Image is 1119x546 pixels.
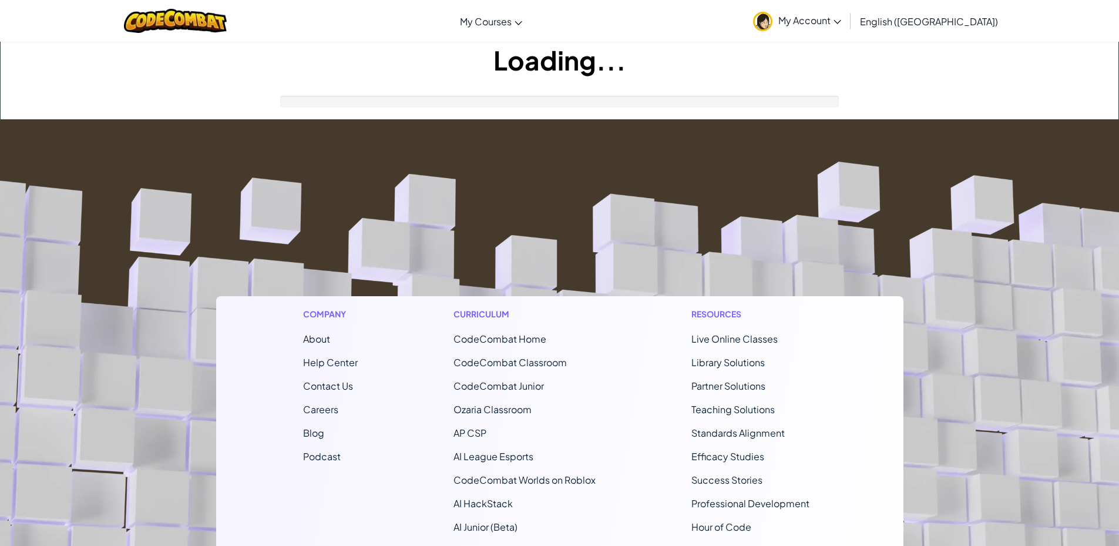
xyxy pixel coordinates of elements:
a: Help Center [303,356,358,369]
h1: Loading... [1,42,1118,78]
span: English ([GEOGRAPHIC_DATA]) [860,15,998,28]
span: CodeCombat Home [453,333,546,345]
a: AI HackStack [453,497,513,510]
a: Efficacy Studies [691,450,764,463]
a: Partner Solutions [691,380,765,392]
a: English ([GEOGRAPHIC_DATA]) [854,5,1004,37]
a: Professional Development [691,497,809,510]
a: Teaching Solutions [691,403,775,416]
a: Blog [303,427,324,439]
a: CodeCombat Classroom [453,356,567,369]
a: AI League Esports [453,450,533,463]
a: Hour of Code [691,521,751,533]
span: My Account [778,14,841,26]
h1: Curriculum [453,308,596,320]
a: Success Stories [691,474,762,486]
img: CodeCombat logo [124,9,227,33]
span: Contact Us [303,380,353,392]
img: avatar [753,12,772,31]
a: Standards Alignment [691,427,785,439]
a: Podcast [303,450,341,463]
a: About [303,333,330,345]
a: CodeCombat Junior [453,380,544,392]
span: My Courses [460,15,512,28]
a: AI Junior (Beta) [453,521,518,533]
a: Careers [303,403,338,416]
a: Ozaria Classroom [453,403,532,416]
a: My Courses [454,5,528,37]
a: CodeCombat Worlds on Roblox [453,474,596,486]
a: Live Online Classes [691,333,778,345]
a: My Account [747,2,847,39]
h1: Resources [691,308,816,320]
h1: Company [303,308,358,320]
a: Library Solutions [691,356,765,369]
a: AP CSP [453,427,486,439]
